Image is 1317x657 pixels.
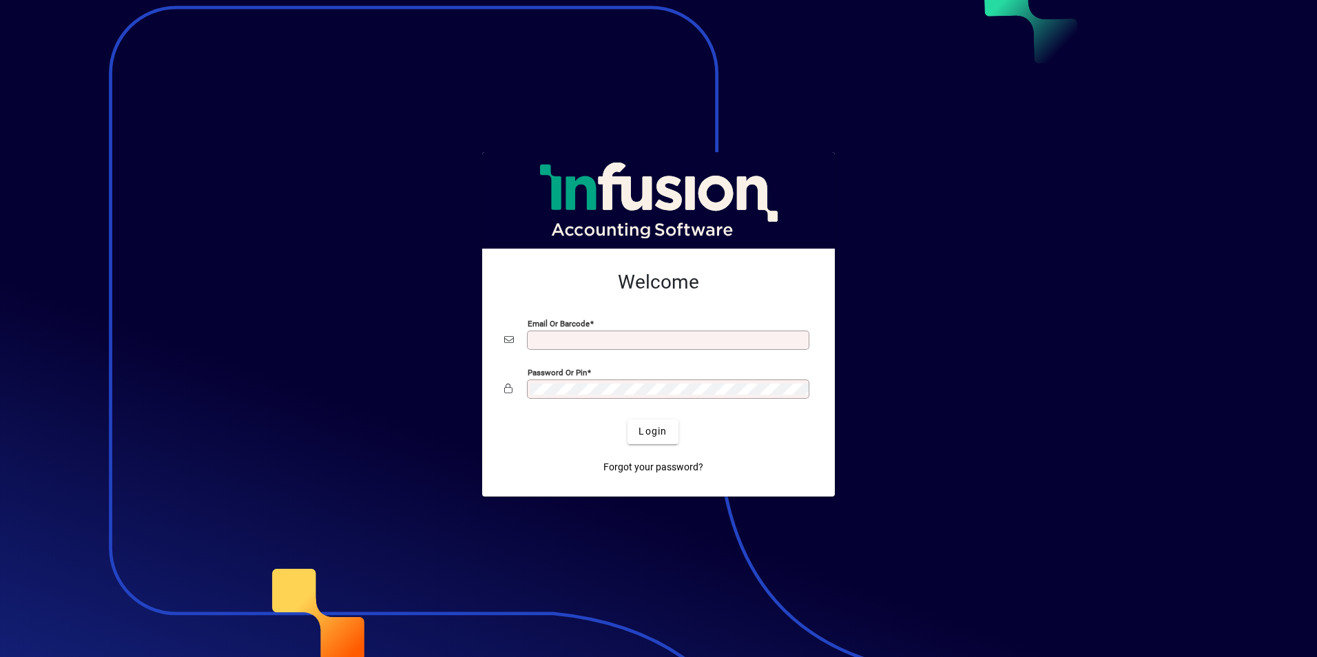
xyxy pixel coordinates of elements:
mat-label: Email or Barcode [528,318,590,328]
button: Login [628,419,678,444]
h2: Welcome [504,271,813,294]
mat-label: Password or Pin [528,367,587,377]
a: Forgot your password? [598,455,709,480]
span: Forgot your password? [603,460,703,474]
span: Login [639,424,667,439]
